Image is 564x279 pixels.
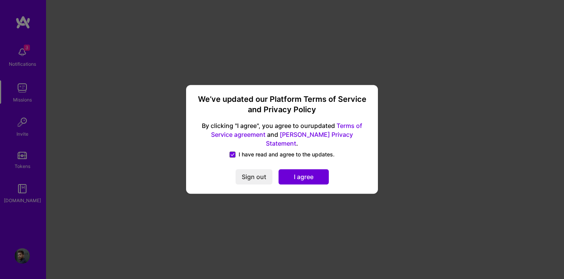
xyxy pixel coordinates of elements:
[279,169,329,185] button: I agree
[239,151,335,159] span: I have read and agree to the updates.
[195,121,369,148] span: By clicking "I agree", you agree to our updated and .
[195,94,369,115] h3: We’ve updated our Platform Terms of Service and Privacy Policy
[236,169,272,185] button: Sign out
[211,122,362,138] a: Terms of Service agreement
[266,131,353,147] a: [PERSON_NAME] Privacy Statement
